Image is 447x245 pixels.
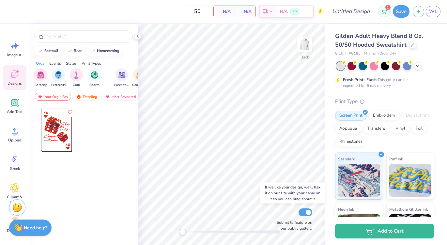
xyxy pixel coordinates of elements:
span: WL [429,8,437,15]
span: Designs [8,81,22,86]
div: Back [301,54,309,60]
span: Minimum Order: 24 + [364,51,396,57]
div: This color can be expedited for 5 day delivery. [343,77,423,89]
button: 1 [378,6,390,17]
div: filter for Sports [88,68,101,88]
button: filter button [34,68,47,88]
button: filter button [51,68,66,88]
div: Styles [66,60,77,66]
div: Applique [335,124,361,134]
div: Trending [73,93,100,101]
span: Club [73,83,80,88]
div: Accessibility label [179,229,186,235]
strong: Fresh Prints Flash: [343,77,378,82]
button: Save [393,5,409,18]
strong: Need help? [24,225,47,231]
span: Parent's Weekend [114,83,129,88]
img: Club Image [73,71,80,79]
div: filter for Club [70,68,83,88]
input: Untitled Design [327,5,375,18]
div: Rhinestones [335,137,367,147]
span: Gildan Adult Heavy Blend 8 Oz. 50/50 Hooded Sweatshirt [335,32,423,49]
span: N/A [218,8,231,15]
input: – – [185,6,210,17]
span: Fraternity [51,83,66,88]
span: Upload [8,138,21,143]
span: Image AI [7,52,23,57]
span: Gildan [335,51,346,57]
button: bear [64,46,85,56]
img: most_fav.gif [38,94,43,99]
span: Game Day [132,83,147,88]
a: WL [426,6,440,17]
div: filter for Fraternity [51,68,66,88]
img: trend_line.gif [67,49,72,53]
span: Clipart & logos [4,194,25,205]
img: Parent's Weekend Image [118,71,126,79]
button: Like [65,108,78,117]
button: filter button [88,68,101,88]
span: Standard [338,155,355,162]
label: Submit to feature on our public gallery. [273,220,312,231]
div: filter for Game Day [132,68,147,88]
img: Standard [338,164,380,197]
span: Neon Ink [338,206,354,213]
button: filter button [132,68,147,88]
img: Game Day Image [136,71,144,79]
button: football [34,46,61,56]
div: Most Favorited [102,93,139,101]
div: Print Type [335,98,434,105]
div: Print Types [82,60,101,66]
span: Puff Ink [389,155,403,162]
div: homecoming [97,49,119,53]
img: Sports Image [91,71,98,79]
span: Greek [10,166,20,171]
span: Metallic & Glitter Ink [389,206,428,213]
div: bear [74,49,82,53]
div: If we like your design, we'll flex it on our site with your name on it so you can brag about it. [260,183,325,204]
div: Digital Print [402,111,433,121]
span: # G185 [349,51,361,57]
span: Sorority [35,83,47,88]
div: filter for Sorority [34,68,47,88]
img: trend_line.gif [38,49,43,53]
span: N/A [280,8,288,15]
img: Sorority Image [37,71,44,79]
div: football [44,49,58,53]
button: Add to Cart [335,224,434,238]
button: homecoming [87,46,122,56]
span: Decorate [7,228,23,233]
button: filter button [70,68,83,88]
img: trending.gif [76,94,81,99]
img: Back [298,38,311,51]
div: Transfers [363,124,389,134]
div: Events [49,60,61,66]
img: Fraternity Image [55,71,62,79]
span: 1 [385,5,391,10]
div: Vinyl [391,124,409,134]
span: Add Text [7,109,23,114]
span: Sports [89,83,100,88]
input: Try "Alpha" [45,33,129,40]
span: 5 [73,111,75,114]
div: Screen Print [335,111,367,121]
div: Your Org's Fav [35,93,71,101]
img: most_fav.gif [105,94,110,99]
div: Embroidery [369,111,400,121]
div: Foil [411,124,427,134]
img: trend_line.gif [90,49,96,53]
span: N/A [239,8,252,15]
div: Orgs [36,60,44,66]
button: filter button [114,68,129,88]
img: Puff Ink [389,164,431,197]
span: Free [292,9,298,14]
div: filter for Parent's Weekend [114,68,129,88]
